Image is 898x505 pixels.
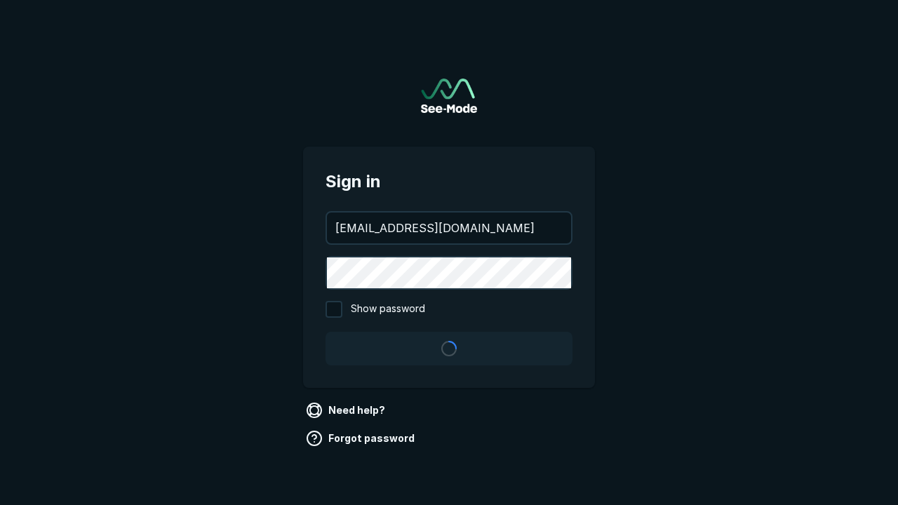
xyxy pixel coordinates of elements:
img: See-Mode Logo [421,79,477,113]
a: Forgot password [303,427,420,450]
span: Show password [351,301,425,318]
span: Sign in [326,169,572,194]
a: Go to sign in [421,79,477,113]
input: your@email.com [327,213,571,243]
a: Need help? [303,399,391,422]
